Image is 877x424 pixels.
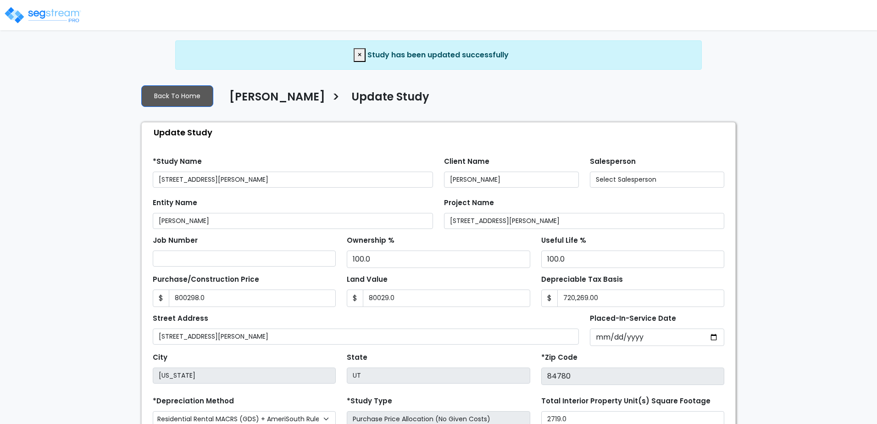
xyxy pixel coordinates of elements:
[557,290,724,307] input: 0.00
[541,396,710,407] label: Total Interior Property Unit(s) Square Footage
[541,251,724,268] input: Depreciation
[541,290,558,307] span: $
[347,274,388,285] label: Land Value
[444,156,489,167] label: Client Name
[541,235,586,246] label: Useful Life %
[153,235,198,246] label: Job Number
[347,396,392,407] label: *Study Type
[444,198,494,208] label: Project Name
[4,6,82,24] img: logo_pro_r.png
[541,368,724,385] input: Zip Code
[541,352,577,363] label: *Zip Code
[444,172,579,188] input: Client Name
[153,172,433,188] input: Study Name
[344,90,429,110] a: Update Study
[153,396,234,407] label: *Depreciation Method
[347,352,367,363] label: State
[590,156,636,167] label: Salesperson
[332,89,340,107] h3: >
[363,290,530,307] input: Land Value
[347,251,530,268] input: Ownership
[153,329,579,345] input: Street Address
[146,123,735,142] div: Update Study
[153,313,208,324] label: Street Address
[153,352,167,363] label: City
[141,85,213,107] a: Back To Home
[229,90,325,106] h4: [PERSON_NAME]
[367,50,509,60] span: Study has been updated successfully
[590,313,676,324] label: Placed-In-Service Date
[153,274,259,285] label: Purchase/Construction Price
[347,290,363,307] span: $
[153,213,433,229] input: Entity Name
[153,290,169,307] span: $
[354,48,366,62] button: Close
[541,274,623,285] label: Depreciable Tax Basis
[153,156,202,167] label: *Study Name
[222,90,325,110] a: [PERSON_NAME]
[444,213,724,229] input: Project Name
[169,290,336,307] input: Purchase or Construction Price
[357,50,362,60] span: ×
[347,235,394,246] label: Ownership %
[153,198,197,208] label: Entity Name
[351,90,429,106] h4: Update Study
